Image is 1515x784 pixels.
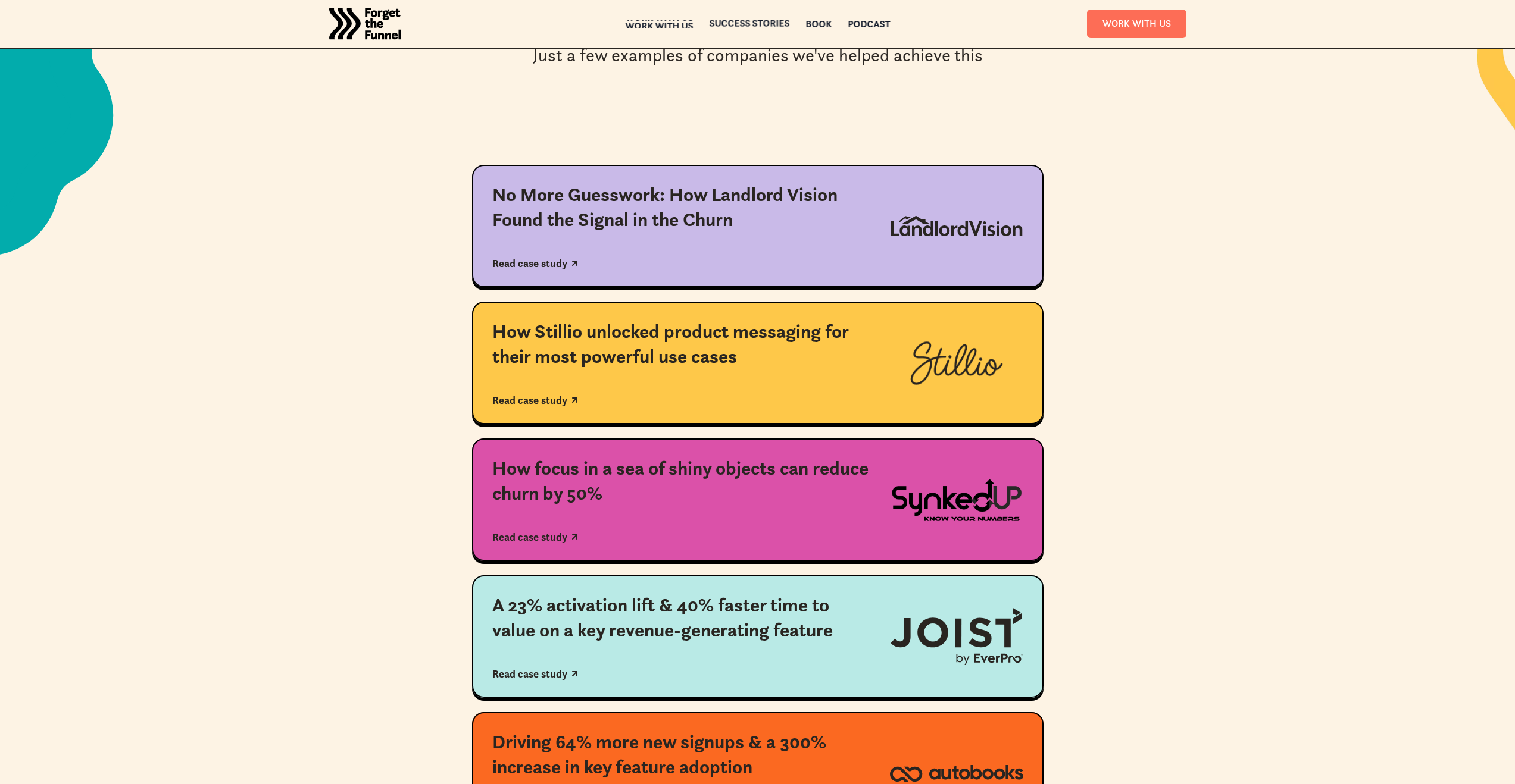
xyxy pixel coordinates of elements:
div: Read case study [492,667,567,680]
div: Just a few examples of companies we've helped achieve this [533,43,983,68]
div: Success Stories [709,18,789,27]
div: Read case study [492,394,567,407]
div: Work with us [625,21,693,30]
a: Podcast [848,20,890,28]
div: A 23% activation lift & 40% faster time to value on a key revenue-generating feature [492,593,870,642]
a: Work with usWork with us [625,20,693,28]
div: Read case study [492,531,567,544]
div: How Stillio unlocked product messaging for their most powerful use cases [492,319,870,369]
div: No More Guesswork: How Landlord Vision Found the Signal in the Churn [492,183,870,232]
a: How focus in a sea of shiny objects can reduce churn by 50%Read case study [472,438,1044,561]
a: No More Guesswork: How Landlord Vision Found the Signal in the ChurnRead case study [472,165,1044,287]
a: Book [805,20,832,28]
a: Success Stories [709,20,789,28]
div: Driving 64% more new signups & a 300% increase in key feature adoption [492,730,870,779]
a: A 23% activation lift & 40% faster time to value on a key revenue-generating featureRead case study [472,575,1044,698]
div: How focus in a sea of shiny objects can reduce churn by 50% [492,456,870,506]
a: How Stillio unlocked product messaging for their most powerful use casesRead case study [472,302,1044,424]
a: Work With Us [1087,10,1186,37]
div: Read case study [492,257,567,270]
